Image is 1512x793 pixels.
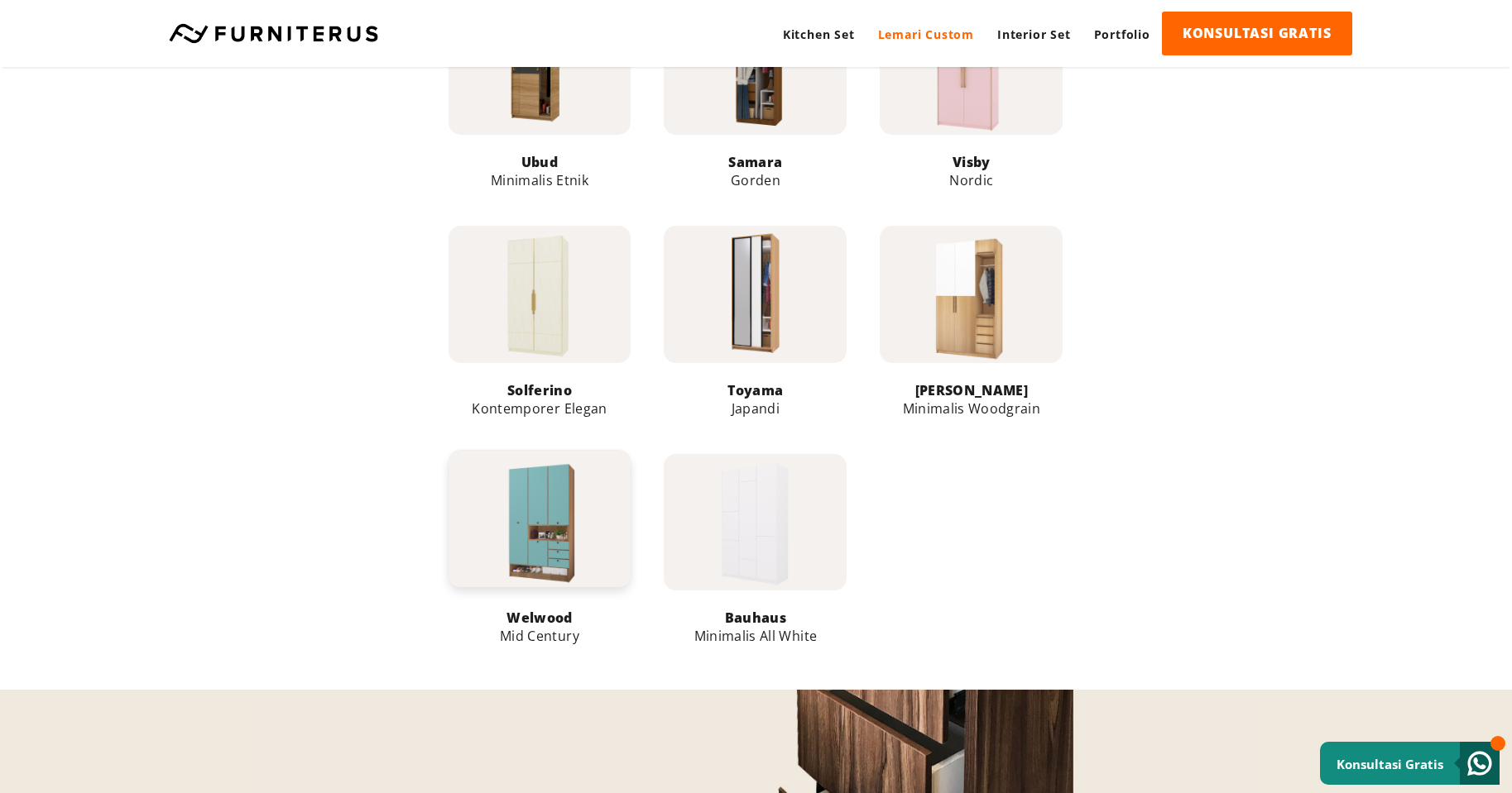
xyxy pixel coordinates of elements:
[880,153,1063,171] p: Visby
[449,381,631,399] p: Solferino
[449,627,631,645] p: Mid Century
[664,153,847,171] p: Samara
[866,12,986,57] a: Lemari Custom
[449,153,631,171] p: Ubud
[1162,12,1352,55] a: KONSULTASI GRATIS
[449,171,631,189] p: Minimalis Etnik
[1082,12,1162,57] a: Portfolio
[664,399,847,418] p: Japandi
[664,381,847,399] p: Toyama
[449,609,631,627] p: Welwood
[449,399,631,418] p: Kontemporer Elegan
[1320,742,1500,785] a: Konsultasi Gratis
[664,171,847,189] p: Gorden
[880,171,1063,189] p: Nordic
[1337,756,1443,772] small: Konsultasi Gratis
[664,627,847,645] p: Minimalis All White
[880,381,1063,399] p: [PERSON_NAME]
[986,12,1082,57] a: Interior Set
[771,12,866,57] a: Kitchen Set
[880,399,1063,418] p: Minimalis Woodgrain
[664,609,847,627] p: Bauhaus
